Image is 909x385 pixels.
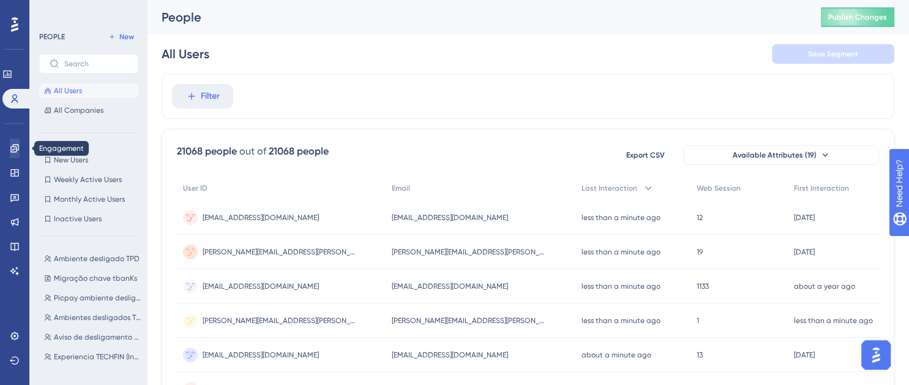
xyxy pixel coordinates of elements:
[392,316,545,326] span: [PERSON_NAME][EMAIL_ADDRESS][PERSON_NAME][DOMAIN_NAME]
[269,144,329,159] div: 21068 people
[201,89,220,104] span: Filter
[582,351,651,359] time: about a minute ago
[39,291,146,305] button: Picpay ambiente desligado
[54,313,141,322] span: Ambientes desligados TPX
[39,330,146,345] button: Aviso de desligamento TPX
[203,247,356,257] span: [PERSON_NAME][EMAIL_ADDRESS][PERSON_NAME][DOMAIN_NAME]
[39,310,146,325] button: Ambientes desligados TPX
[183,183,208,193] span: User ID
[39,251,146,266] button: Ambiente desligado TPD
[29,3,77,18] span: Need Help?
[54,194,125,204] span: Monthly Active Users
[697,183,741,193] span: Web Session
[54,352,141,362] span: Experiencia TECHFIN (Interno)
[582,316,660,325] time: less than a minute ago
[582,282,660,291] time: less than a minute ago
[54,273,137,283] span: Migração chave tbanKs
[104,29,138,44] button: New
[177,144,237,159] div: 21068 people
[203,316,356,326] span: [PERSON_NAME][EMAIL_ADDRESS][PERSON_NAME][DOMAIN_NAME]
[64,59,128,68] input: Search
[162,45,209,63] div: All Users
[54,293,141,303] span: Picpay ambiente desligado
[392,281,508,291] span: [EMAIL_ADDRESS][DOMAIN_NAME]
[54,155,88,165] span: New Users
[392,213,508,223] span: [EMAIL_ADDRESS][DOMAIN_NAME]
[39,32,65,42] div: PEOPLE
[54,105,103,115] span: All Companies
[54,214,102,224] span: Inactive Users
[162,9,790,26] div: People
[203,213,319,223] span: [EMAIL_ADDRESS][DOMAIN_NAME]
[828,12,887,22] span: Publish Changes
[794,316,873,325] time: less than a minute ago
[203,350,319,360] span: [EMAIL_ADDRESS][DOMAIN_NAME]
[54,254,140,264] span: Ambiente desligado TPD
[626,150,665,160] span: Export CSV
[39,172,138,187] button: Weekly Active Users
[697,350,703,360] span: 13
[392,247,545,257] span: [PERSON_NAME][EMAIL_ADDRESS][PERSON_NAME][DOMAIN_NAME]
[772,44,894,64] button: Save Segment
[794,351,815,359] time: [DATE]
[794,183,849,193] span: First Interaction
[733,150,817,160] span: Available Attributes (19)
[808,49,858,59] span: Save Segment
[697,281,709,291] span: 1133
[392,350,508,360] span: [EMAIL_ADDRESS][DOMAIN_NAME]
[239,144,266,159] div: out of
[203,281,319,291] span: [EMAIL_ADDRESS][DOMAIN_NAME]
[172,84,233,109] button: Filter
[39,212,138,226] button: Inactive Users
[119,32,134,42] span: New
[39,349,146,364] button: Experiencia TECHFIN (Interno)
[39,192,138,207] button: Monthly Active Users
[697,247,703,257] span: 19
[39,103,138,118] button: All Companies
[392,183,410,193] span: Email
[794,282,855,291] time: about a year ago
[39,83,138,98] button: All Users
[54,332,141,342] span: Aviso de desligamento TPX
[821,7,894,27] button: Publish Changes
[683,145,879,165] button: Available Attributes (19)
[582,183,637,193] span: Last Interaction
[794,248,815,256] time: [DATE]
[39,271,146,286] button: Migração chave tbanKs
[582,248,660,256] time: less than a minute ago
[794,213,815,222] time: [DATE]
[54,86,82,96] span: All Users
[697,316,699,326] span: 1
[858,337,894,373] iframe: UserGuiding AI Assistant Launcher
[582,213,660,222] time: less than a minute ago
[697,213,703,223] span: 12
[615,145,676,165] button: Export CSV
[54,175,122,185] span: Weekly Active Users
[39,153,138,167] button: New Users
